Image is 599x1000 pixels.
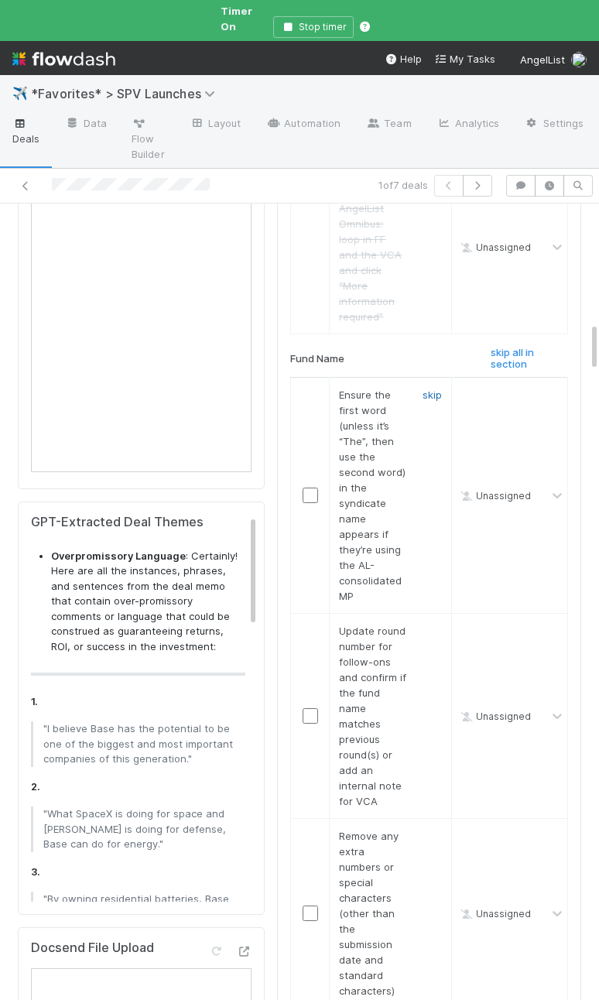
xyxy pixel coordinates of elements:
[43,721,235,767] p: "I believe Base has the potential to be one of the biggest and most important companies of this g...
[43,807,235,852] p: "What SpaceX is doing for space and [PERSON_NAME] is doing for defense, Base can do for energy."
[571,52,587,67] img: avatar_b18de8e2-1483-4e81-aa60-0a3d21592880.png
[12,115,40,146] span: Deals
[53,112,119,137] a: Data
[221,5,252,33] span: Timer On
[31,780,40,793] strong: 2.
[520,53,565,66] span: AngelList
[119,112,177,168] a: Flow Builder
[290,353,344,365] h6: Fund Name
[434,53,495,65] span: My Tasks
[457,908,531,920] span: Unassigned
[353,112,423,137] a: Team
[31,695,38,707] strong: 1.
[51,550,186,562] strong: Overpromissory Language
[424,112,512,137] a: Analytics
[434,51,495,67] a: My Tasks
[12,46,115,72] img: logo-inverted-e16ddd16eac7371096b0.svg
[339,171,406,323] span: If you see references to AngelList Omnibus: loop in FF and the VCA and click “More information re...
[31,86,223,101] span: *Favorites* > SPV Launches
[339,389,406,602] span: Ensure the first word (unless it’s “The”, then use the second word) in the syndicate name appears...
[221,3,267,34] span: Timer On
[177,112,254,137] a: Layout
[339,830,399,997] span: Remove any extra numbers or special characters (other than the submission date and standard chara...
[132,115,165,162] span: Flow Builder
[339,625,406,807] span: Update round number for follow-ons and confirm if the fund name matches previous round(s) or add ...
[512,112,597,137] a: Settings
[491,347,568,371] h6: skip all in section
[457,711,531,722] span: Unassigned
[273,16,354,38] button: Stop timer
[457,241,531,253] span: Unassigned
[43,892,235,967] p: "By owning residential batteries, Base can help stabilize the grid (and charge for doing so), mak...
[253,112,353,137] a: Automation
[385,51,422,67] div: Help
[12,87,28,100] span: ✈️
[423,389,442,401] a: skip
[491,347,568,377] a: skip all in section
[31,515,245,530] h5: GPT-Extracted Deal Themes
[457,490,531,502] span: Unassigned
[31,865,40,878] strong: 3.
[378,177,428,193] span: 1 of 7 deals
[51,549,245,655] li: : Certainly! Here are all the instances, phrases, and sentences from the deal memo that contain o...
[31,940,154,956] h5: Docsend File Upload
